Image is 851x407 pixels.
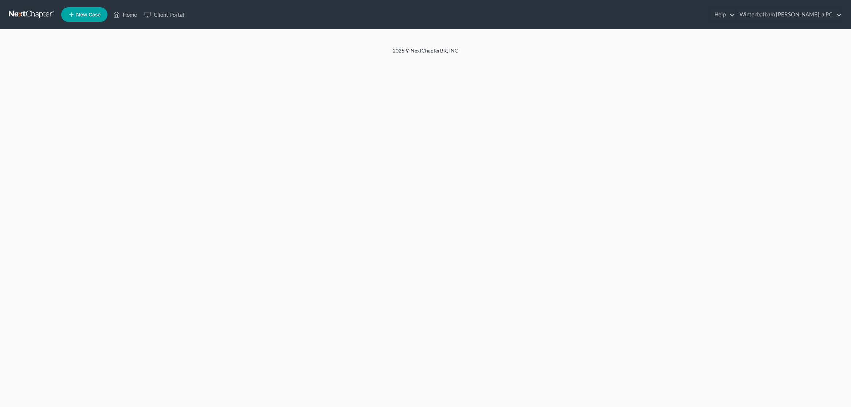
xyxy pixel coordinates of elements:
a: Home [110,8,141,21]
new-legal-case-button: New Case [61,7,107,22]
a: Client Portal [141,8,188,21]
div: 2025 © NextChapterBK, INC [218,47,633,60]
a: Winterbotham [PERSON_NAME], a PC [736,8,842,21]
a: Help [711,8,735,21]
